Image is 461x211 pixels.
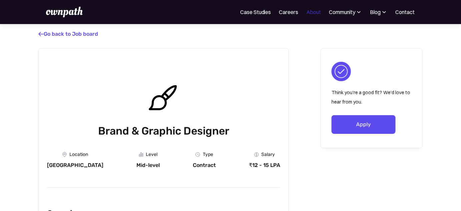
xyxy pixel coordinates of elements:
img: Graph Icon - Job Board X Webflow Template [139,152,143,157]
div: Blog [370,8,381,16]
a: Apply [332,115,396,134]
p: Think you're a good fit? We'd love to hear from you. [332,88,412,107]
img: Money Icon - Job Board X Webflow Template [254,152,259,157]
img: Clock Icon - Job Board X Webflow Template [195,152,200,157]
div: ₹12 - 15 LPA [249,162,280,169]
a: Go back to Job board [38,31,98,37]
div: [GEOGRAPHIC_DATA] [47,162,103,169]
div: Location [69,152,88,157]
a: Case Studies [240,8,271,16]
div: Type [203,152,213,157]
div: Contract [193,162,216,169]
div: Mid-level [136,162,160,169]
img: Location Icon - Job Board X Webflow Template [62,152,67,157]
a: Contact [396,8,415,16]
div: Community [329,8,356,16]
div: Community [329,8,362,16]
div: Salary [262,152,275,157]
a: About [307,8,321,16]
div: Level [146,152,158,157]
span:  [38,31,44,37]
h1: Brand & Graphic Designer [47,123,280,139]
div: Blog [370,8,388,16]
a: Careers [279,8,299,16]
